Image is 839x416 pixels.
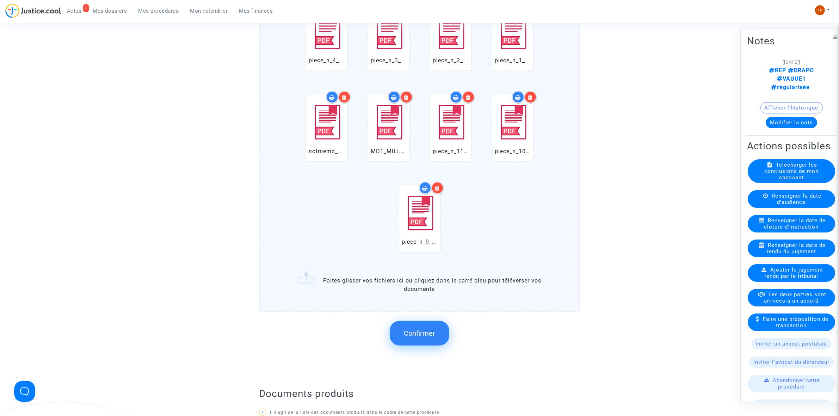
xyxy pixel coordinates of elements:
[138,8,179,14] span: Mes procédures
[777,75,806,82] span: VAGUE1
[61,6,87,16] a: 1Actus
[753,359,829,365] span: Inviter l'avocat du défendeur
[404,329,435,337] span: Confirmer
[773,377,820,390] span: Abandonner cette procédure
[760,102,823,113] button: Afficher l'historique
[87,6,133,16] a: Mes dossiers
[262,411,264,415] span: ?
[5,4,61,18] img: jc-logo.svg
[786,67,814,73] span: DRAPO
[765,266,823,279] span: Ajouter le jugement rendu par le tribunal
[747,35,836,47] h2: Notes
[815,5,825,15] img: fc99b196863ffcca57bb8fe2645aafd9
[83,4,89,12] div: 1
[783,59,800,64] span: [[DATE]]
[190,8,228,14] span: Mon calendrier
[185,6,234,16] a: Mon calendrier
[234,6,279,16] a: Mes finances
[133,6,185,16] a: Mes procédures
[772,192,821,205] span: Renseigner la date d'audience
[767,242,826,254] span: Renseigner la date de rendu du jugement
[390,321,449,346] button: Confirmer
[239,8,273,14] span: Mes finances
[764,291,827,304] span: Les deux parties sont arrivées à un accord
[764,161,819,180] span: Télécharger les conclusions de mon opposant
[766,117,817,128] button: Modifier la note
[769,67,786,73] span: REP
[763,316,829,328] span: Faire une proposition de transaction
[14,381,35,402] iframe: Help Scout Beacon - Open
[67,8,82,14] span: Actus
[259,387,580,400] h2: Documents produits
[771,83,810,90] span: régularisée
[93,8,127,14] span: Mes dossiers
[755,340,827,347] span: Inviter un avocat postulant
[764,217,826,230] span: Renseigner la date de clôture d'instruction
[747,139,836,152] h2: Actions possibles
